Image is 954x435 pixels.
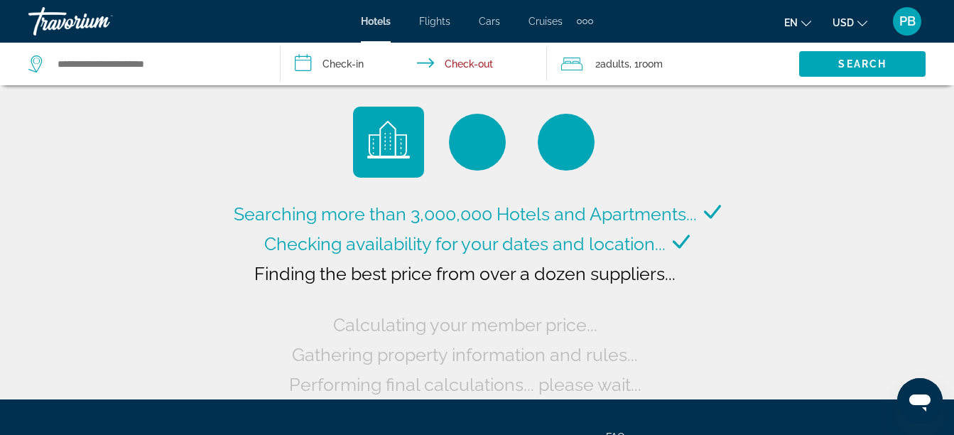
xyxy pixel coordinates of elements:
button: Travelers: 2 adults, 0 children [547,43,799,85]
button: Extra navigation items [577,10,593,33]
button: Change language [784,12,811,33]
span: Room [639,58,663,70]
span: Search [838,58,887,70]
span: 2 [595,54,629,74]
span: Checking availability for your dates and location... [264,233,666,254]
a: Hotels [361,16,391,27]
a: Travorium [28,3,170,40]
span: USD [833,17,854,28]
span: Searching more than 3,000,000 Hotels and Apartments... [234,203,697,225]
a: Cars [479,16,500,27]
button: Change currency [833,12,867,33]
span: Finding the best price from over a dozen suppliers... [254,263,676,284]
span: Calculating your member price... [333,314,597,335]
button: Check in and out dates [281,43,547,85]
span: en [784,17,798,28]
span: , 1 [629,54,663,74]
span: PB [899,14,916,28]
iframe: Button to launch messaging window [897,378,943,424]
span: Adults [600,58,629,70]
button: User Menu [889,6,926,36]
span: Gathering property information and rules... [292,344,638,365]
button: Search [799,51,926,77]
span: Performing final calculations... please wait... [289,374,641,395]
a: Flights [419,16,450,27]
a: Cruises [529,16,563,27]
